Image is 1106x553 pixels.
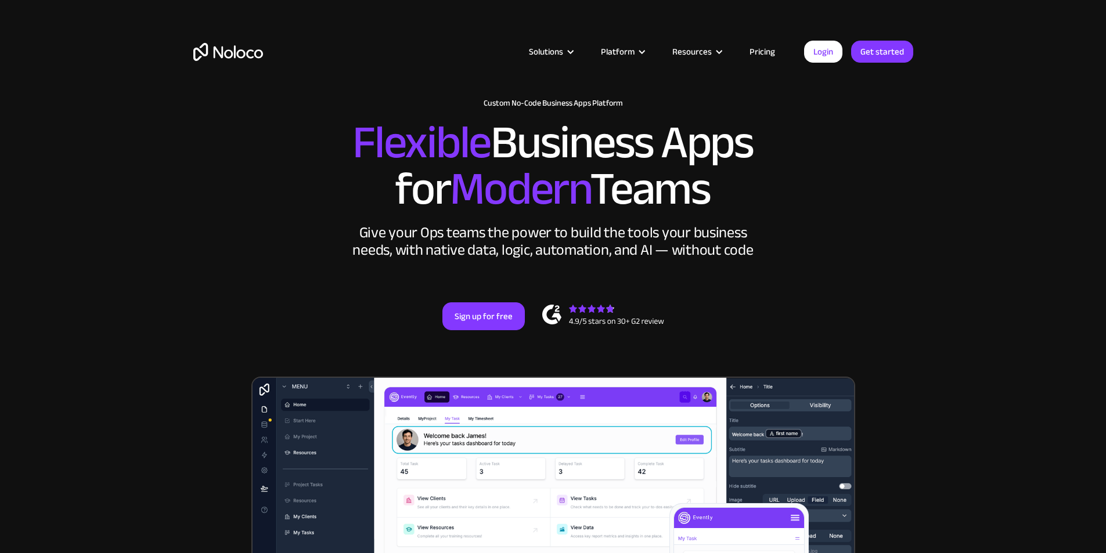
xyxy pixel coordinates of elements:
div: Solutions [514,44,586,59]
div: Platform [586,44,658,59]
a: Login [804,41,842,63]
div: Resources [672,44,712,59]
div: Give your Ops teams the power to build the tools your business needs, with native data, logic, au... [350,224,756,259]
h2: Business Apps for Teams [193,120,913,212]
a: Sign up for free [442,302,525,330]
a: Get started [851,41,913,63]
a: home [193,43,263,61]
div: Solutions [529,44,563,59]
div: Resources [658,44,735,59]
span: Modern [450,146,590,232]
div: Platform [601,44,635,59]
span: Flexible [352,99,491,186]
a: Pricing [735,44,790,59]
